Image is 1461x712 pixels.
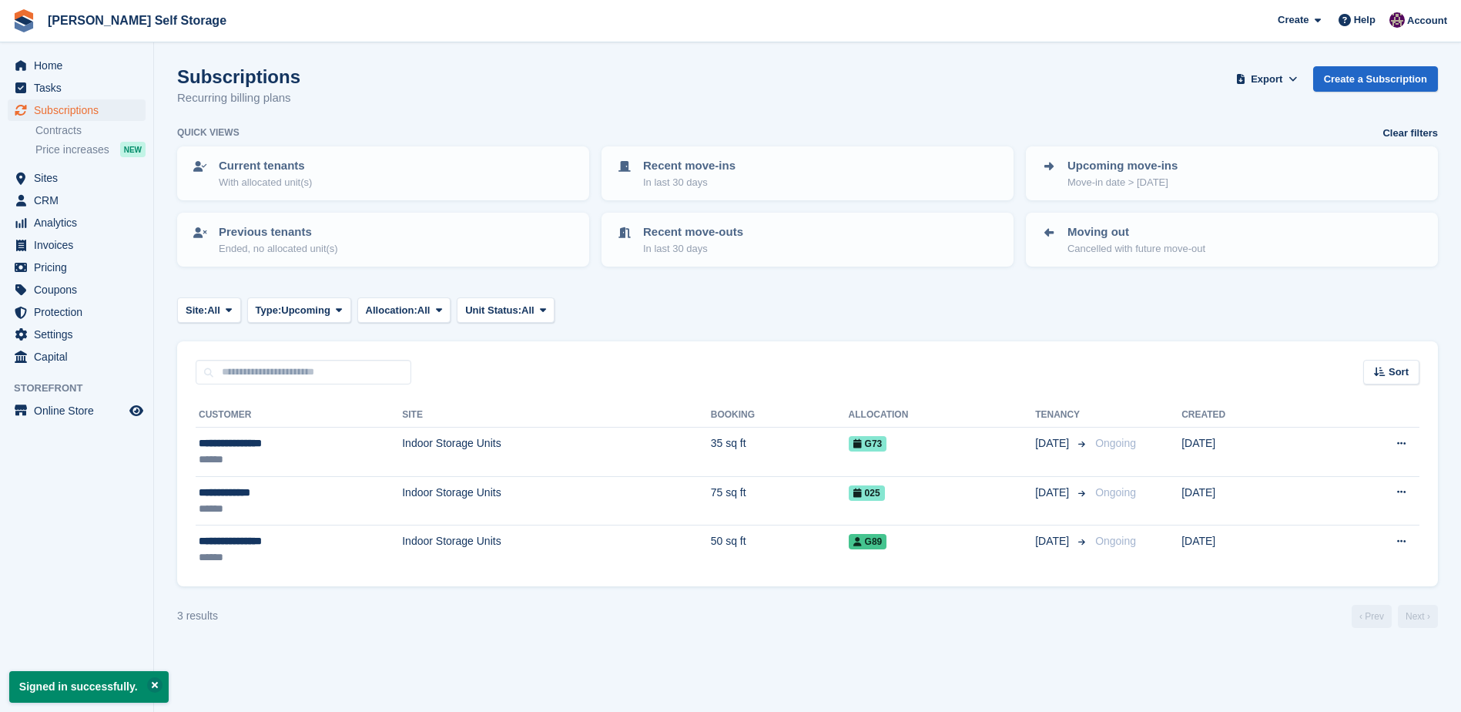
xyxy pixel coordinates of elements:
span: All [417,303,431,318]
h1: Subscriptions [177,66,300,87]
div: NEW [120,142,146,157]
a: Create a Subscription [1313,66,1438,92]
a: menu [8,212,146,233]
span: Ongoing [1095,437,1136,449]
span: All [521,303,534,318]
span: Subscriptions [34,99,126,121]
p: Recent move-outs [643,223,743,241]
a: menu [8,400,146,421]
td: [DATE] [1181,476,1319,526]
p: Recurring billing plans [177,89,300,107]
p: Previous tenants [219,223,338,241]
p: Upcoming move-ins [1067,157,1178,175]
a: menu [8,167,146,189]
p: In last 30 days [643,175,736,190]
span: G89 [849,534,887,549]
a: Preview store [127,401,146,420]
span: Tasks [34,77,126,99]
h6: Quick views [177,126,240,139]
a: menu [8,234,146,256]
span: Settings [34,324,126,345]
button: Unit Status: All [457,297,555,323]
td: 50 sq ft [711,526,849,574]
th: Booking [711,403,849,428]
td: 35 sq ft [711,428,849,477]
td: [DATE] [1181,526,1319,574]
span: Analytics [34,212,126,233]
a: Previous [1352,605,1392,628]
a: menu [8,346,146,368]
a: menu [8,301,146,323]
a: menu [8,55,146,76]
p: In last 30 days [643,241,743,257]
p: Move-in date > [DATE] [1067,175,1178,190]
a: Recent move-outs In last 30 days [603,214,1012,265]
th: Tenancy [1035,403,1089,428]
span: [DATE] [1035,485,1072,501]
a: Current tenants With allocated unit(s) [179,148,588,199]
button: Allocation: All [357,297,451,323]
span: Storefront [14,381,153,396]
span: Account [1407,13,1447,29]
span: Ongoing [1095,535,1136,547]
a: [PERSON_NAME] Self Storage [42,8,233,33]
span: Ongoing [1095,486,1136,499]
a: menu [8,99,146,121]
span: Allocation: [366,303,417,318]
span: Price increases [35,143,109,157]
button: Export [1233,66,1301,92]
a: Recent move-ins In last 30 days [603,148,1012,199]
span: Invoices [34,234,126,256]
a: Previous tenants Ended, no allocated unit(s) [179,214,588,265]
td: 75 sq ft [711,476,849,526]
p: Recent move-ins [643,157,736,175]
span: Home [34,55,126,76]
a: menu [8,279,146,301]
span: Export [1251,72,1282,87]
a: menu [8,190,146,211]
span: Help [1354,12,1376,28]
a: Upcoming move-ins Move-in date > [DATE] [1027,148,1436,199]
span: Coupons [34,279,126,301]
p: Cancelled with future move-out [1067,241,1205,257]
span: All [207,303,220,318]
td: Indoor Storage Units [402,476,711,526]
th: Customer [196,403,402,428]
span: CRM [34,190,126,211]
a: menu [8,324,146,345]
span: Capital [34,346,126,368]
a: Clear filters [1382,126,1438,141]
span: Sort [1389,364,1409,380]
p: With allocated unit(s) [219,175,312,190]
th: Site [402,403,711,428]
th: Created [1181,403,1319,428]
td: Indoor Storage Units [402,428,711,477]
p: Ended, no allocated unit(s) [219,241,338,257]
div: 3 results [177,608,218,624]
span: G73 [849,436,887,452]
th: Allocation [849,403,1036,428]
a: Contracts [35,123,146,138]
span: Sites [34,167,126,189]
img: Nikki Ambrosini [1389,12,1405,28]
img: stora-icon-8386f47178a22dfd0bd8f6a31ec36ba5ce8667c1dd55bd0f319d3a0aa187defe.svg [12,9,35,32]
a: Next [1398,605,1438,628]
button: Type: Upcoming [247,297,351,323]
a: menu [8,77,146,99]
td: Indoor Storage Units [402,526,711,574]
span: Pricing [34,257,126,278]
span: Upcoming [281,303,330,318]
span: [DATE] [1035,435,1072,452]
p: Current tenants [219,157,312,175]
nav: Page [1349,605,1441,628]
span: Site: [186,303,207,318]
button: Site: All [177,297,241,323]
a: Price increases NEW [35,141,146,158]
span: Type: [256,303,282,318]
a: menu [8,257,146,278]
span: Online Store [34,400,126,421]
span: 025 [849,485,885,501]
a: Moving out Cancelled with future move-out [1027,214,1436,265]
span: Unit Status: [465,303,521,318]
td: [DATE] [1181,428,1319,477]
